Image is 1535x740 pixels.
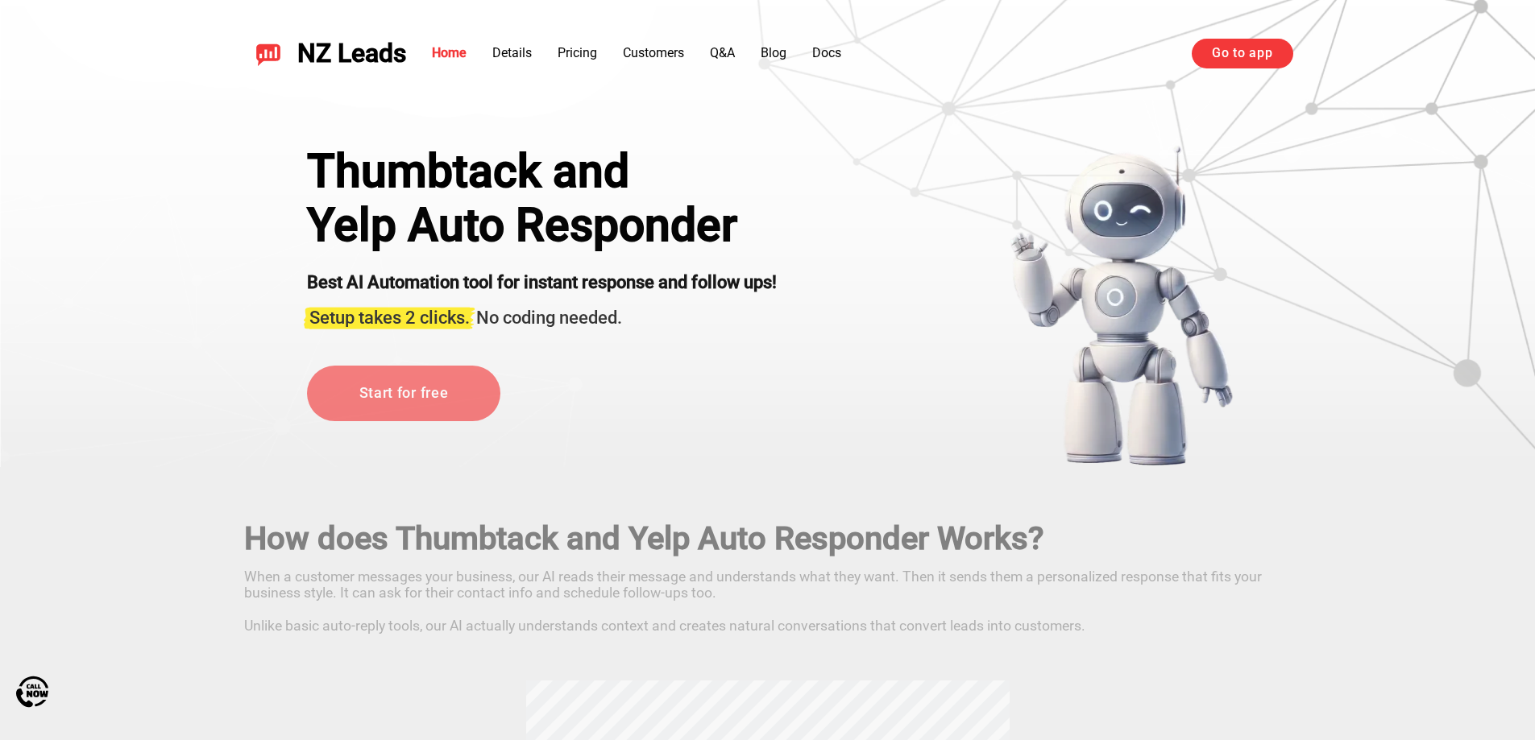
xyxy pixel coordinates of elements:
strong: Best AI Automation tool for instant response and follow ups! [307,272,777,292]
img: Call Now [16,676,48,708]
p: When a customer messages your business, our AI reads their message and understands what they want... [244,562,1292,634]
h2: How does Thumbtack and Yelp Auto Responder Works? [244,520,1292,557]
a: Docs [812,45,841,60]
span: NZ Leads [297,39,406,68]
a: Start for free [307,366,500,421]
div: Thumbtack and [307,145,777,198]
a: Q&A [710,45,735,60]
h3: No coding needed. [307,298,777,330]
a: Go to app [1192,39,1292,68]
a: Blog [761,45,786,60]
img: NZ Leads logo [255,40,281,66]
span: Setup takes 2 clicks. [309,308,470,328]
a: Details [492,45,532,60]
a: Pricing [558,45,597,60]
h1: Yelp Auto Responder [307,198,777,251]
a: Home [432,45,467,60]
a: Customers [623,45,684,60]
img: yelp bot [1010,145,1234,467]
